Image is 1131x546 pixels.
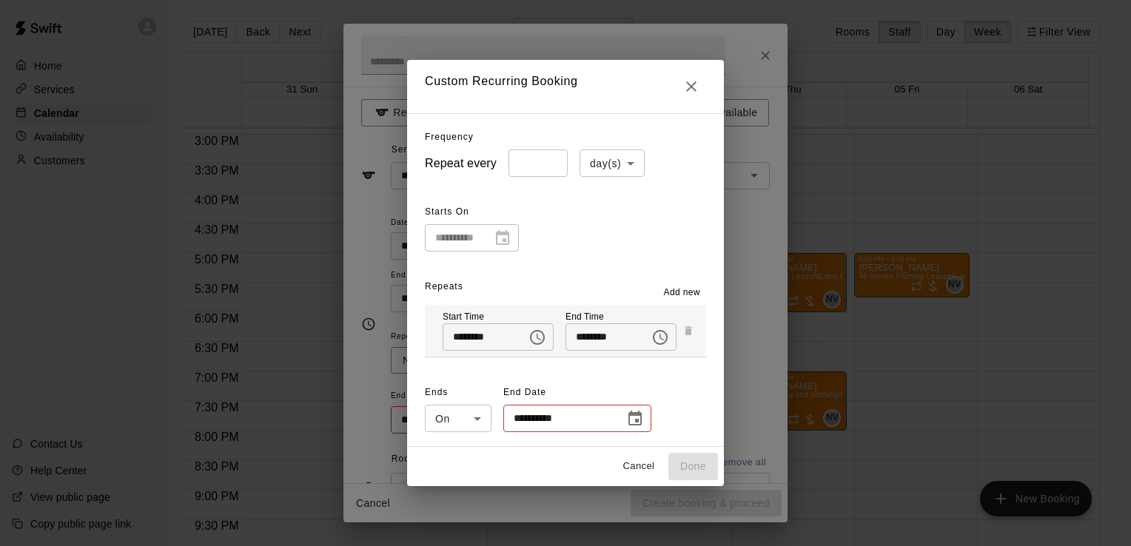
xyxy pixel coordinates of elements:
[407,60,724,113] h2: Custom Recurring Booking
[580,149,645,177] div: day(s)
[565,311,677,323] p: End Time
[620,404,650,434] button: Choose date
[645,323,675,352] button: Choose time, selected time is 7:00 PM
[425,200,519,224] span: Starts On
[615,455,662,478] button: Cancel
[677,72,706,101] button: Close
[664,286,701,300] span: Add new
[523,323,552,352] button: Choose time, selected time is 6:00 PM
[503,381,651,405] span: End Date
[658,281,707,305] button: Add new
[425,381,491,405] span: Ends
[425,132,474,142] span: Frequency
[425,153,497,174] h6: Repeat every
[425,405,491,432] div: On
[425,281,463,291] span: Repeats
[443,311,554,323] p: Start Time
